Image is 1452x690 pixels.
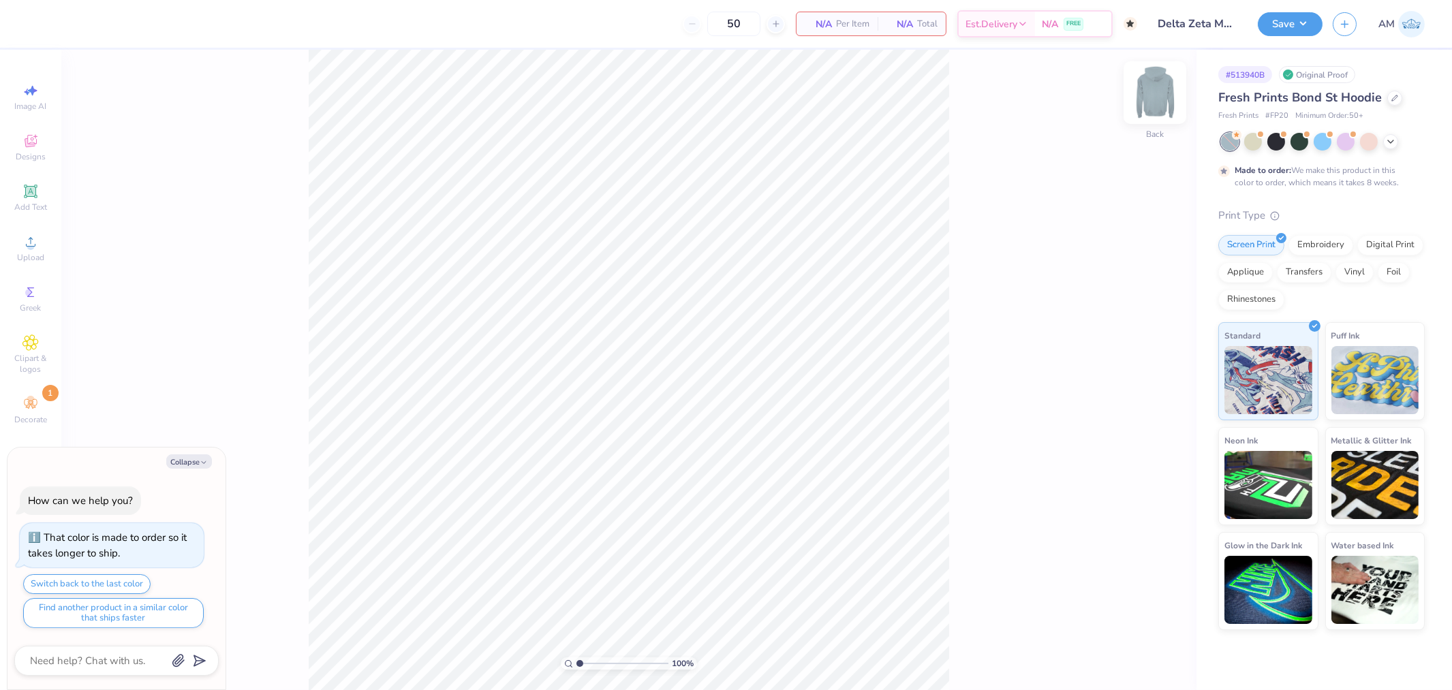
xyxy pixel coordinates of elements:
[28,494,133,507] div: How can we help you?
[1277,262,1331,283] div: Transfers
[1224,433,1258,448] span: Neon Ink
[1378,11,1425,37] a: AM
[16,151,46,162] span: Designs
[28,531,187,560] div: That color is made to order so it takes longer to ship.
[1218,110,1258,122] span: Fresh Prints
[15,101,47,112] span: Image AI
[1042,17,1058,31] span: N/A
[707,12,760,36] input: – –
[1279,66,1355,83] div: Original Proof
[1378,16,1395,32] span: AM
[23,598,204,628] button: Find another product in a similar color that ships faster
[836,17,869,31] span: Per Item
[1331,538,1394,552] span: Water based Ink
[17,252,44,263] span: Upload
[7,353,55,375] span: Clipart & logos
[23,574,151,594] button: Switch back to the last color
[1295,110,1363,122] span: Minimum Order: 50 +
[1331,433,1412,448] span: Metallic & Glitter Ink
[1224,451,1312,519] img: Neon Ink
[42,385,59,401] span: 1
[1218,235,1284,255] div: Screen Print
[1331,328,1360,343] span: Puff Ink
[1224,538,1302,552] span: Glow in the Dark Ink
[1357,235,1423,255] div: Digital Print
[1147,10,1248,37] input: Untitled Design
[1218,89,1382,106] span: Fresh Prints Bond St Hoodie
[1146,129,1164,141] div: Back
[1288,235,1353,255] div: Embroidery
[1335,262,1374,283] div: Vinyl
[1224,346,1312,414] img: Standard
[805,17,832,31] span: N/A
[1398,11,1425,37] img: Arvi Mikhail Parcero
[1331,346,1419,414] img: Puff Ink
[1265,110,1288,122] span: # FP20
[1218,66,1272,83] div: # 513940B
[1224,556,1312,624] img: Glow in the Dark Ink
[166,454,212,469] button: Collapse
[1258,12,1323,36] button: Save
[1218,289,1284,310] div: Rhinestones
[1066,19,1081,29] span: FREE
[886,17,913,31] span: N/A
[1224,328,1261,343] span: Standard
[20,302,42,313] span: Greek
[1218,262,1273,283] div: Applique
[14,414,47,425] span: Decorate
[1128,65,1182,120] img: Back
[1331,556,1419,624] img: Water based Ink
[1235,164,1402,189] div: We make this product in this color to order, which means it takes 8 weeks.
[672,657,694,670] span: 100 %
[966,17,1017,31] span: Est. Delivery
[917,17,938,31] span: Total
[1378,262,1410,283] div: Foil
[1331,451,1419,519] img: Metallic & Glitter Ink
[14,202,47,213] span: Add Text
[1218,208,1425,223] div: Print Type
[1235,165,1291,176] strong: Made to order:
